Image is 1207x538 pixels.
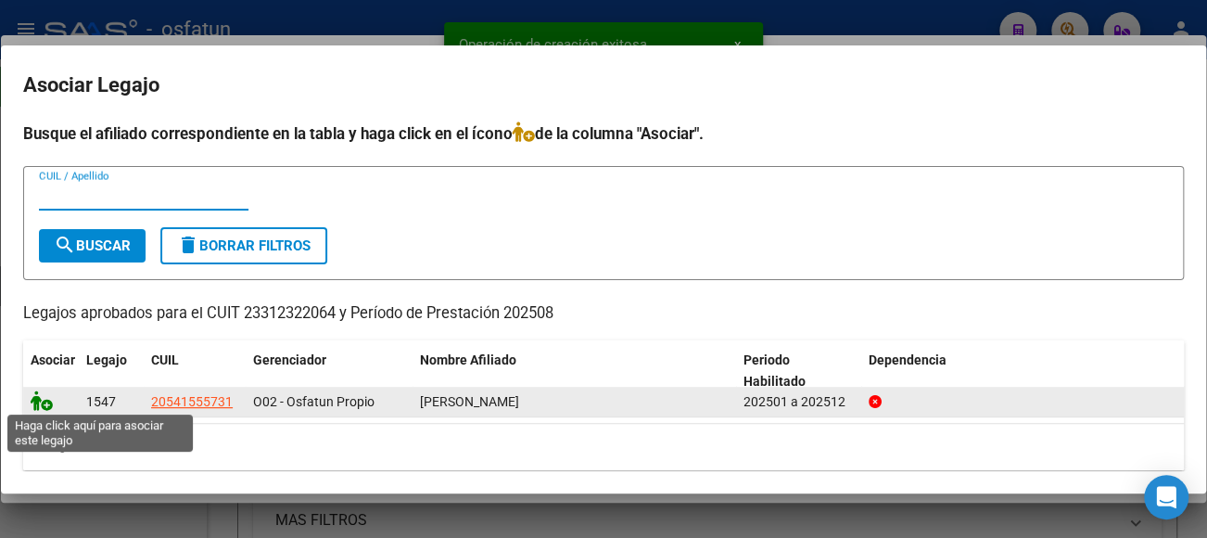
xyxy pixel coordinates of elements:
[151,394,233,409] span: 20541555731
[177,237,311,254] span: Borrar Filtros
[54,234,76,256] mat-icon: search
[1144,475,1188,519] div: Open Intercom Messenger
[420,394,519,409] span: VARINI PEDRO FELIPE
[23,68,1184,103] h2: Asociar Legajo
[253,394,375,409] span: O02 - Osfatun Propio
[23,424,1184,470] div: 1 registros
[79,340,144,402] datatable-header-cell: Legajo
[151,352,179,367] span: CUIL
[736,340,861,402] datatable-header-cell: Periodo Habilitado
[86,394,116,409] span: 1547
[86,352,127,367] span: Legajo
[869,352,947,367] span: Dependencia
[144,340,246,402] datatable-header-cell: CUIL
[246,340,413,402] datatable-header-cell: Gerenciador
[861,340,1185,402] datatable-header-cell: Dependencia
[253,352,326,367] span: Gerenciador
[743,391,854,413] div: 202501 a 202512
[23,122,1184,146] h4: Busque el afiliado correspondiente en la tabla y haga click en el ícono de la columna "Asociar".
[177,234,199,256] mat-icon: delete
[413,340,736,402] datatable-header-cell: Nombre Afiliado
[54,237,131,254] span: Buscar
[160,227,327,264] button: Borrar Filtros
[420,352,516,367] span: Nombre Afiliado
[23,302,1184,326] p: Legajos aprobados para el CUIT 23312322064 y Período de Prestación 202508
[39,229,146,263] button: Buscar
[23,340,79,402] datatable-header-cell: Asociar
[31,352,75,367] span: Asociar
[743,352,806,389] span: Periodo Habilitado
